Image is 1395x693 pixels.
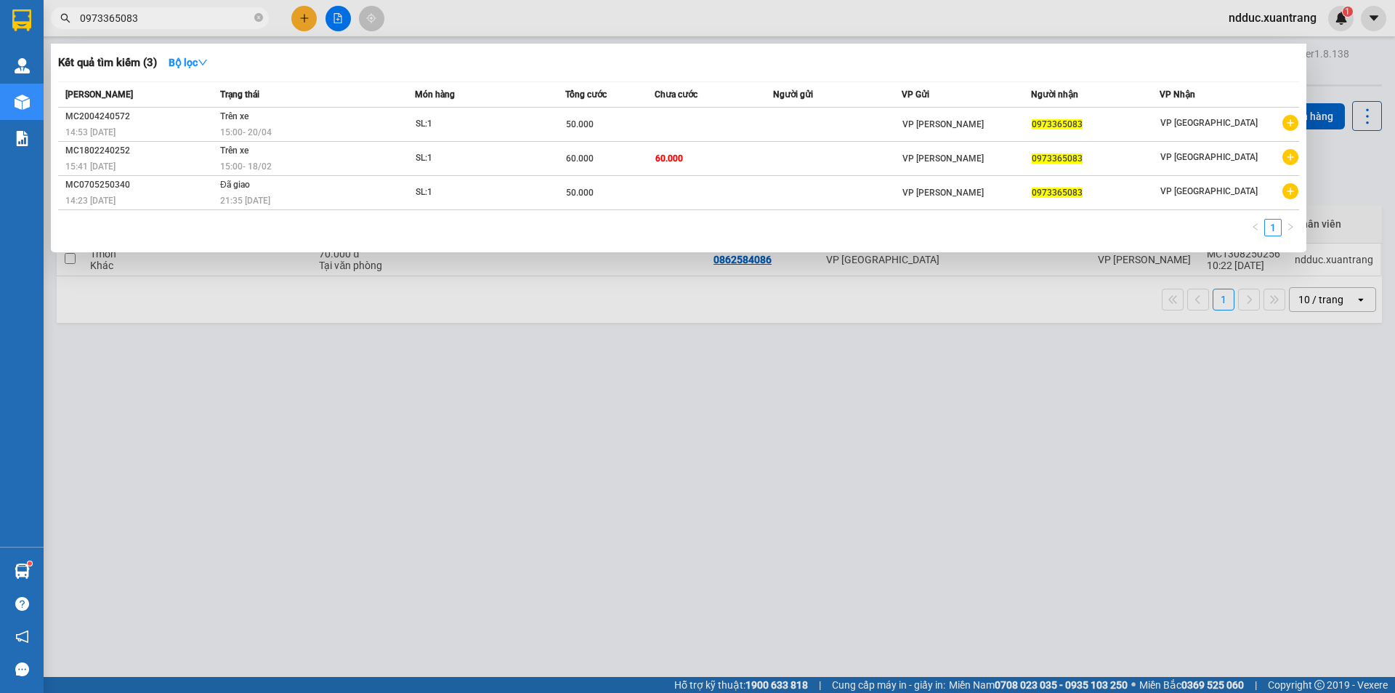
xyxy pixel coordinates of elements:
[1247,219,1264,236] button: left
[15,95,30,110] img: warehouse-icon
[220,89,259,100] span: Trạng thái
[15,564,30,579] img: warehouse-icon
[65,143,216,159] div: MC1802240252
[902,119,984,129] span: VP [PERSON_NAME]
[80,10,251,26] input: Tìm tên, số ĐT hoặc mã đơn
[902,89,929,100] span: VP Gửi
[60,13,70,23] span: search
[15,597,29,611] span: question-circle
[65,109,216,124] div: MC2004240572
[220,196,270,206] span: 21:35 [DATE]
[1264,219,1282,236] li: 1
[566,153,594,164] span: 60.000
[1160,152,1258,162] span: VP [GEOGRAPHIC_DATA]
[565,89,607,100] span: Tổng cước
[1286,223,1295,231] span: right
[1251,223,1260,231] span: left
[254,12,263,25] span: close-circle
[566,188,594,198] span: 50.000
[220,127,272,137] span: 15:00 - 20/04
[15,58,30,73] img: warehouse-icon
[220,180,250,190] span: Đã giao
[157,51,219,74] button: Bộ lọcdown
[773,89,813,100] span: Người gửi
[1282,149,1298,165] span: plus-circle
[416,185,525,201] div: SL: 1
[566,119,594,129] span: 50.000
[1160,118,1258,128] span: VP [GEOGRAPHIC_DATA]
[1031,89,1078,100] span: Người nhận
[15,662,29,676] span: message
[1032,153,1083,164] span: 0973365083
[1282,219,1299,236] li: Next Page
[902,188,984,198] span: VP [PERSON_NAME]
[415,89,455,100] span: Món hàng
[28,561,32,566] sup: 1
[15,131,30,146] img: solution-icon
[198,57,208,68] span: down
[1160,186,1258,196] span: VP [GEOGRAPHIC_DATA]
[1282,183,1298,199] span: plus-circle
[220,161,272,172] span: 15:00 - 18/02
[58,55,157,71] h3: Kết quả tìm kiếm ( 3 )
[1032,188,1083,198] span: 0973365083
[1282,219,1299,236] button: right
[220,145,248,156] span: Trên xe
[65,161,116,172] span: 15:41 [DATE]
[12,9,31,31] img: logo-vxr
[220,111,248,121] span: Trên xe
[1282,115,1298,131] span: plus-circle
[1032,119,1083,129] span: 0973365083
[1265,220,1281,236] a: 1
[416,116,525,132] div: SL: 1
[416,151,525,167] div: SL: 1
[902,153,984,164] span: VP [PERSON_NAME]
[655,153,683,164] span: 60.000
[254,13,263,22] span: close-circle
[1247,219,1264,236] li: Previous Page
[65,127,116,137] span: 14:53 [DATE]
[65,177,216,193] div: MC0705250340
[65,89,133,100] span: [PERSON_NAME]
[15,630,29,644] span: notification
[1160,89,1195,100] span: VP Nhận
[65,196,116,206] span: 14:23 [DATE]
[169,57,208,68] strong: Bộ lọc
[655,89,697,100] span: Chưa cước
